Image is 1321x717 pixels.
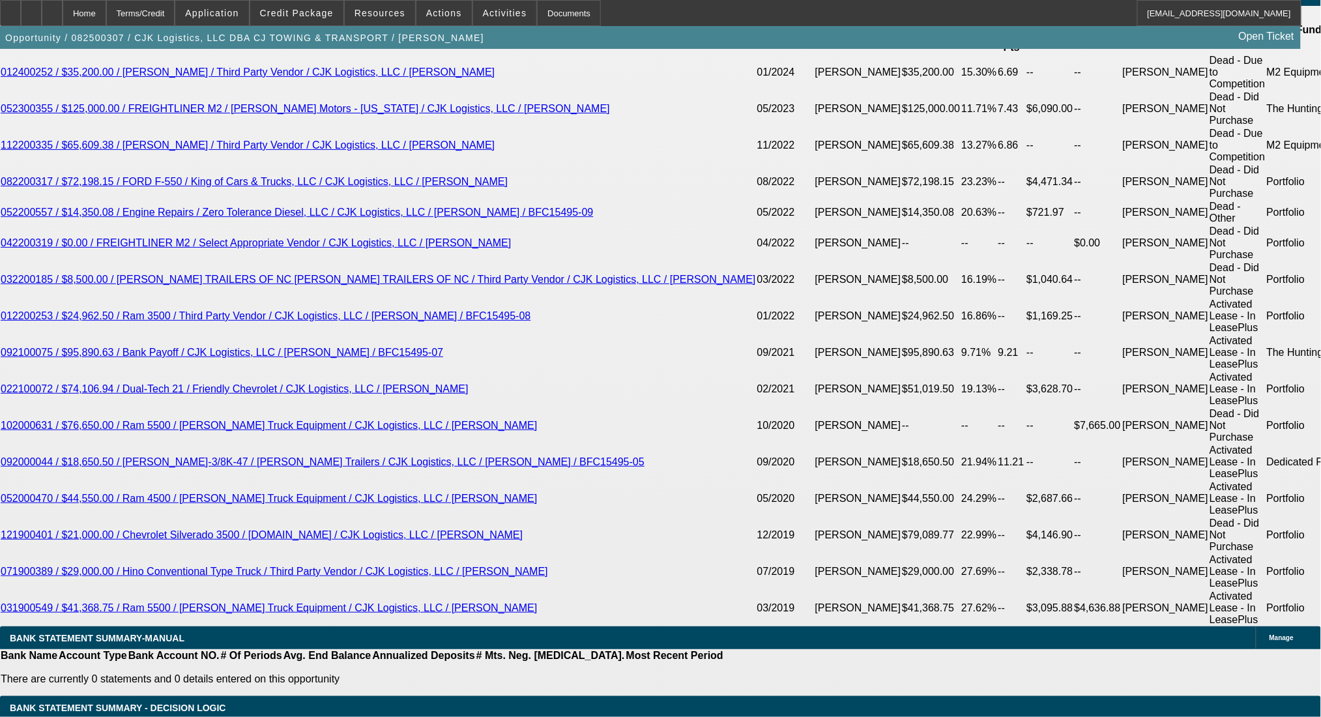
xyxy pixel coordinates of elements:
span: Bank Statement Summary - Decision Logic [10,703,226,713]
td: [PERSON_NAME] [815,444,902,480]
td: [PERSON_NAME] [815,261,902,298]
td: -- [998,298,1026,334]
td: $4,471.34 [1026,164,1073,200]
th: # Of Periods [220,649,283,662]
td: [PERSON_NAME] [1122,200,1210,225]
td: -- [961,225,997,261]
td: -- [998,517,1026,553]
td: Dead - Due to Competition [1209,54,1266,91]
td: [PERSON_NAME] [815,480,902,517]
td: -- [998,164,1026,200]
td: $72,198.15 [901,164,961,200]
td: Dead - Did Not Purchase [1209,407,1266,444]
td: $3,628.70 [1026,371,1073,407]
td: 15.30% [961,54,997,91]
td: 11.71% [961,91,997,127]
td: $721.97 [1026,200,1073,225]
td: [PERSON_NAME] [1122,334,1210,371]
td: [PERSON_NAME] [1122,371,1210,407]
button: Resources [345,1,415,25]
td: Dead - Did Not Purchase [1209,91,1266,127]
td: 07/2019 [757,553,815,590]
td: -- [1026,54,1073,91]
th: Annualized Deposits [371,649,475,662]
td: -- [998,480,1026,517]
td: $29,000.00 [901,553,961,590]
td: [PERSON_NAME] [815,164,902,200]
td: $65,609.38 [901,127,961,164]
a: 092100075 / $95,890.63 / Bank Payoff / CJK Logistics, LLC / [PERSON_NAME] / BFC15495-07 [1,347,443,358]
a: 092000044 / $18,650.50 / [PERSON_NAME]-3/8K-47 / [PERSON_NAME] Trailers / CJK Logistics, LLC / [P... [1,456,645,467]
td: -- [1074,261,1122,298]
td: 05/2023 [757,91,815,127]
td: -- [1026,334,1073,371]
td: [PERSON_NAME] [1122,91,1210,127]
td: 6.86 [998,127,1026,164]
span: Activities [483,8,527,18]
td: 01/2024 [757,54,815,91]
td: -- [998,261,1026,298]
p: There are currently 0 statements and 0 details entered on this opportunity [1,673,723,685]
span: Manage [1270,634,1294,641]
span: Application [185,8,239,18]
td: Dead - Did Not Purchase [1209,225,1266,261]
td: Activated Lease - In LeasePlus [1209,480,1266,517]
td: $41,368.75 [901,590,961,626]
td: [PERSON_NAME] [815,298,902,334]
th: Bank Account NO. [128,649,220,662]
td: $44,550.00 [901,480,961,517]
td: $1,169.25 [1026,298,1073,334]
td: 6.69 [998,54,1026,91]
td: [PERSON_NAME] [815,127,902,164]
a: 012200253 / $24,962.50 / Ram 3500 / Third Party Vendor / CJK Logistics, LLC / [PERSON_NAME] / BFC... [1,310,530,321]
td: Activated Lease - In LeasePlus [1209,334,1266,371]
td: $2,687.66 [1026,480,1073,517]
td: Dead - Did Not Purchase [1209,517,1266,553]
td: -- [961,407,997,444]
td: -- [1074,444,1122,480]
td: -- [1074,517,1122,553]
td: 19.13% [961,371,997,407]
td: $8,500.00 [901,261,961,298]
td: -- [1074,91,1122,127]
td: $0.00 [1074,225,1122,261]
td: [PERSON_NAME] [1122,127,1210,164]
td: -- [1026,127,1073,164]
td: Activated Lease - In LeasePlus [1209,590,1266,626]
td: 7.43 [998,91,1026,127]
a: 042200319 / $0.00 / FREIGHTLINER M2 / Select Appropriate Vendor / CJK Logistics, LLC / [PERSON_NAME] [1,237,511,248]
td: 13.27% [961,127,997,164]
td: [PERSON_NAME] [1122,553,1210,590]
td: -- [1074,371,1122,407]
td: [PERSON_NAME] [1122,298,1210,334]
td: [PERSON_NAME] [815,54,902,91]
td: 22.99% [961,517,997,553]
td: [PERSON_NAME] [1122,164,1210,200]
td: 05/2022 [757,200,815,225]
td: 20.63% [961,200,997,225]
td: 16.19% [961,261,997,298]
td: $4,636.88 [1074,590,1122,626]
td: -- [998,590,1026,626]
a: 012400252 / $35,200.00 / [PERSON_NAME] / Third Party Vendor / CJK Logistics, LLC / [PERSON_NAME] [1,66,495,78]
td: [PERSON_NAME] [815,517,902,553]
td: Dead - Did Not Purchase [1209,261,1266,298]
td: -- [901,407,961,444]
td: Dead - Due to Competition [1209,127,1266,164]
a: 071900389 / $29,000.00 / Hino Conventional Type Truck / Third Party Vendor / CJK Logistics, LLC /... [1,566,548,577]
a: 112200335 / $65,609.38 / [PERSON_NAME] / Third Party Vendor / CJK Logistics, LLC / [PERSON_NAME] [1,139,495,151]
span: Opportunity / 082500307 / CJK Logistics, LLC DBA CJ TOWING & TRANSPORT / [PERSON_NAME] [5,33,484,43]
th: Most Recent Period [626,649,724,662]
td: 03/2019 [757,590,815,626]
td: [PERSON_NAME] [815,334,902,371]
td: -- [1026,225,1073,261]
td: 05/2020 [757,480,815,517]
td: 03/2022 [757,261,815,298]
td: -- [1074,480,1122,517]
td: 02/2021 [757,371,815,407]
span: BANK STATEMENT SUMMARY-MANUAL [10,633,184,643]
td: $24,962.50 [901,298,961,334]
a: 031900549 / $41,368.75 / Ram 5500 / [PERSON_NAME] Truck Equipment / CJK Logistics, LLC / [PERSON_... [1,602,538,613]
td: 09/2021 [757,334,815,371]
td: -- [1074,54,1122,91]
